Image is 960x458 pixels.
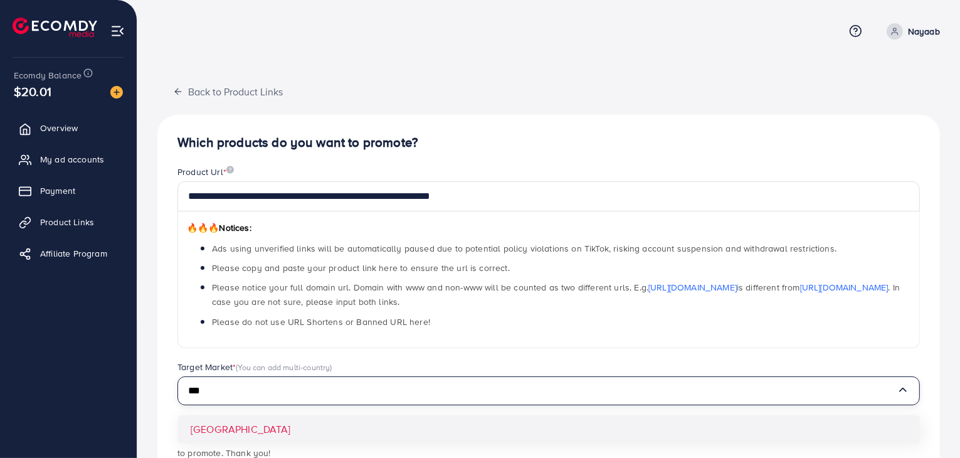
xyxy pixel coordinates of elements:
a: Affiliate Program [9,241,127,266]
img: image [110,86,123,99]
span: Ads using unverified links will be automatically paused due to potential policy violations on Tik... [212,242,836,255]
a: [URL][DOMAIN_NAME] [800,281,889,294]
iframe: Chat [907,402,951,449]
span: Ecomdy Balance [14,69,82,82]
span: 🔥🔥🔥 [187,221,219,234]
span: Please do not use URL Shortens or Banned URL here! [212,316,430,328]
span: Please copy and paste your product link here to ensure the url is correct. [212,262,510,274]
a: Overview [9,115,127,141]
a: Payment [9,178,127,203]
span: Notices: [187,221,251,234]
input: Search for option [188,381,897,401]
span: Payment [40,184,75,197]
a: My ad accounts [9,147,127,172]
a: Nayaab [882,23,940,40]
span: Please notice your full domain url. Domain with www and non-www will be counted as two different ... [212,281,900,308]
p: Nayaab [908,24,940,39]
span: (You can add multi-country) [236,361,332,373]
label: Product Url [177,166,234,178]
a: Product Links [9,210,127,235]
img: logo [13,18,97,37]
label: Target Market [177,361,332,373]
li: [GEOGRAPHIC_DATA] [178,416,919,443]
div: Search for option [177,376,920,406]
img: image [226,166,234,174]
h4: Which products do you want to promote? [177,135,920,151]
button: Back to Product Links [157,78,298,105]
img: menu [110,24,125,38]
span: My ad accounts [40,153,104,166]
a: [URL][DOMAIN_NAME] [648,281,737,294]
span: Product Links [40,216,94,228]
span: Overview [40,122,78,134]
span: Affiliate Program [40,247,107,260]
span: $20.01 [14,82,51,100]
